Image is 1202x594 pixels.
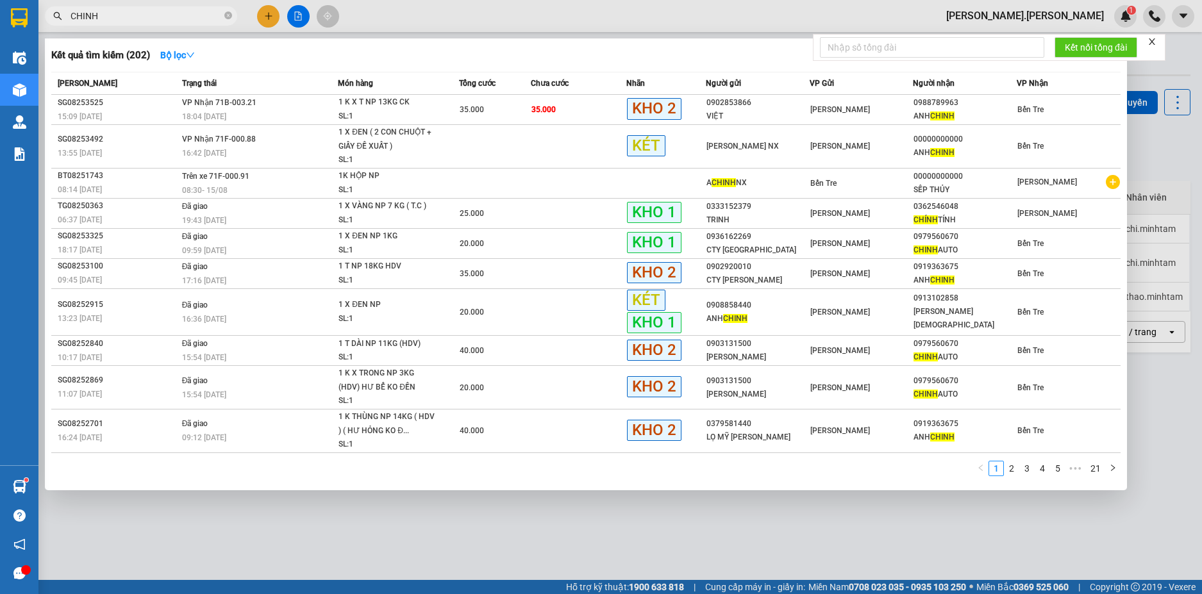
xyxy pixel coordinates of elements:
[627,232,681,253] span: KHO 1
[338,199,435,213] div: 1 X VÀNG NP 7 KG ( T.C )
[531,79,569,88] span: Chưa cước
[338,337,435,351] div: 1 T DÀI NP 11KG (HDV)
[182,232,208,241] span: Đã giao
[338,260,435,274] div: 1 T NP 18KG HDV
[13,567,26,579] span: message
[13,538,26,550] span: notification
[1017,346,1044,355] span: Bến Tre
[58,215,102,224] span: 06:37 [DATE]
[11,8,28,28] img: logo-vxr
[338,79,373,88] span: Món hàng
[712,178,736,187] span: CHINH
[58,112,102,121] span: 15:09 [DATE]
[973,461,989,476] button: left
[182,79,217,88] span: Trạng thái
[706,140,809,153] div: [PERSON_NAME] NX
[1017,142,1044,151] span: Bến Tre
[914,245,938,254] span: CHINH
[706,260,809,274] div: 0902920010
[1017,209,1077,218] span: [PERSON_NAME]
[627,340,681,361] span: KHO 2
[58,79,117,88] span: [PERSON_NAME]
[914,292,1016,305] div: 0913102858
[914,352,938,361] span: CHINH
[973,461,989,476] li: Previous Page
[58,199,178,213] div: TG08250363
[460,105,484,114] span: 35.000
[182,353,226,362] span: 15:54 [DATE]
[338,438,435,452] div: SL: 1
[338,183,435,197] div: SL: 1
[1017,79,1048,88] span: VP Nhận
[460,239,484,248] span: 20.000
[182,112,226,121] span: 18:04 [DATE]
[706,200,809,213] div: 0333152379
[914,183,1016,197] div: SẾP THỦY
[1051,461,1065,475] a: 5
[182,301,208,309] span: Đã giao
[182,315,226,324] span: 16:36 [DATE]
[160,50,195,60] strong: Bộ lọc
[1019,461,1035,476] li: 3
[1004,461,1019,476] li: 2
[58,229,178,243] div: SG08253325
[914,213,1016,227] div: TÍNH
[338,95,435,110] div: 1 K X T NP 13KG CK
[338,351,435,365] div: SL: 1
[58,298,178,311] div: SG08252915
[706,312,809,326] div: ANH
[723,314,747,323] span: CHINH
[531,105,556,114] span: 35.000
[810,142,870,151] span: [PERSON_NAME]
[1017,426,1044,435] span: Bến Tre
[706,274,809,287] div: CTY [PERSON_NAME]
[1017,239,1044,248] span: Bến Tre
[58,353,102,362] span: 10:17 [DATE]
[459,79,496,88] span: Tổng cước
[810,179,837,188] span: Bến Tre
[182,419,208,428] span: Đã giao
[930,433,955,441] span: CHINH
[989,461,1004,476] li: 1
[810,209,870,218] span: [PERSON_NAME]
[706,110,809,123] div: VIỆT
[58,433,102,442] span: 16:24 [DATE]
[627,135,665,156] span: KÉT
[914,96,1016,110] div: 0988789963
[914,230,1016,243] div: 0979560670
[914,133,1016,146] div: 00000000000
[914,110,1016,123] div: ANH
[914,274,1016,287] div: ANH
[810,426,870,435] span: [PERSON_NAME]
[338,394,435,408] div: SL: 1
[930,111,955,120] span: CHINH
[627,98,681,119] span: KHO 2
[338,213,435,227] div: SL: 1
[182,98,256,107] span: VP Nhận 71B-003.21
[1087,461,1105,475] a: 21
[150,45,205,65] button: Bộ lọcdown
[706,230,809,243] div: 0936162269
[914,305,1016,332] div: [PERSON_NAME][DEMOGRAPHIC_DATA]
[913,79,955,88] span: Người nhận
[338,312,435,326] div: SL: 1
[810,79,834,88] span: VP Gửi
[1017,383,1044,392] span: Bến Tre
[706,299,809,312] div: 0908858440
[706,79,741,88] span: Người gửi
[182,433,226,442] span: 09:12 [DATE]
[914,374,1016,388] div: 0979560670
[58,185,102,194] span: 08:14 [DATE]
[627,312,681,333] span: KHO 1
[627,420,681,441] span: KHO 2
[1106,175,1120,189] span: plus-circle
[58,276,102,285] span: 09:45 [DATE]
[810,308,870,317] span: [PERSON_NAME]
[186,51,195,60] span: down
[460,209,484,218] span: 25.000
[338,229,435,243] div: 1 X ĐEN NP 1KG
[706,417,809,431] div: 0379581440
[810,269,870,278] span: [PERSON_NAME]
[810,346,870,355] span: [PERSON_NAME]
[989,461,1003,475] a: 1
